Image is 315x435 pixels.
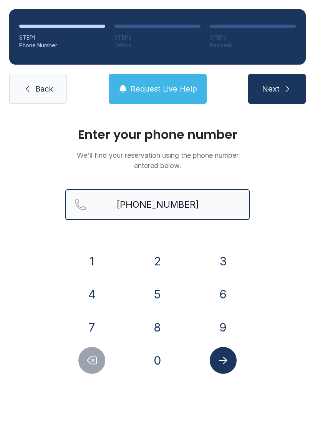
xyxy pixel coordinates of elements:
button: 1 [78,248,105,275]
button: 5 [144,281,171,308]
button: 0 [144,347,171,374]
h1: Enter your phone number [65,128,250,141]
span: Next [262,83,280,94]
button: 8 [144,314,171,341]
div: STEP 2 [114,34,201,42]
button: Delete number [78,347,105,374]
span: Back [35,83,53,94]
span: Request Live Help [131,83,197,94]
div: STEP 1 [19,34,105,42]
button: 4 [78,281,105,308]
div: Phone Number [19,42,105,49]
button: 3 [210,248,237,275]
div: STEP 3 [210,34,296,42]
input: Reservation phone number [65,189,250,220]
div: Payment [210,42,296,49]
p: We'll find your reservation using the phone number entered below. [65,150,250,171]
button: 6 [210,281,237,308]
button: 7 [78,314,105,341]
button: 9 [210,314,237,341]
button: 2 [144,248,171,275]
div: Details [114,42,201,49]
button: Submit lookup form [210,347,237,374]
